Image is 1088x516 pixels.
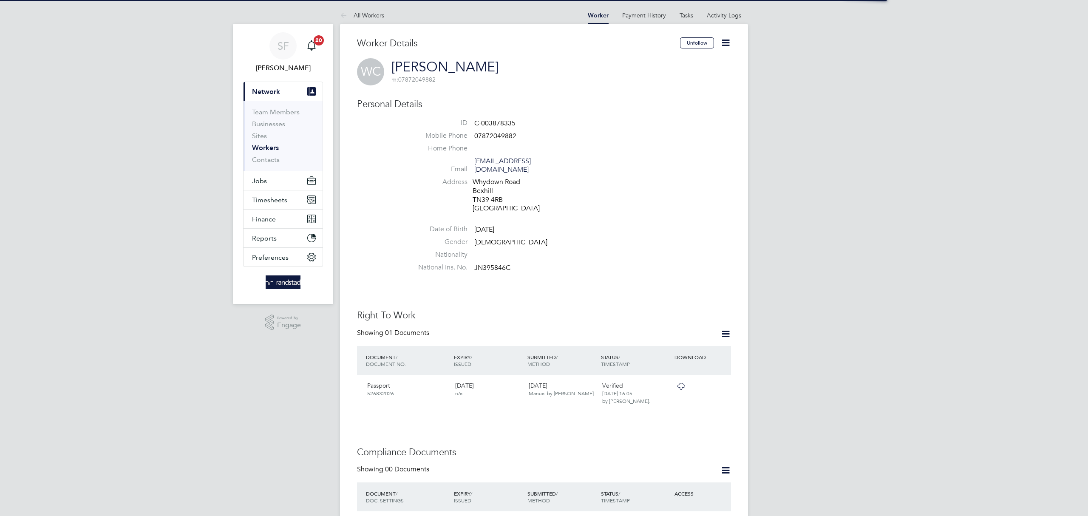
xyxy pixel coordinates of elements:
h3: Compliance Documents [357,446,731,459]
h3: Personal Details [357,98,731,111]
a: Tasks [680,11,693,19]
label: Gender [408,238,467,247]
span: ISSUED [454,497,471,504]
a: Contacts [252,156,280,164]
div: DOCUMENT [364,349,452,371]
span: 07872049882 [391,76,436,83]
span: Manual by [PERSON_NAME]. [529,390,595,397]
span: METHOD [527,360,550,367]
div: SUBMITTED [525,486,599,508]
div: EXPIRY [452,349,525,371]
label: Email [408,165,467,174]
div: DOWNLOAD [672,349,731,365]
button: Jobs [244,171,323,190]
span: METHOD [527,497,550,504]
button: Preferences [244,248,323,267]
button: Reports [244,229,323,247]
span: 07872049882 [474,132,516,140]
a: All Workers [340,11,384,19]
span: Engage [277,322,301,329]
label: Address [408,178,467,187]
span: Preferences [252,253,289,261]
span: Finance [252,215,276,223]
div: Whydown Road Bexhill TN39 4RB [GEOGRAPHIC_DATA] [473,178,553,213]
div: ACCESS [672,486,731,501]
img: randstad-logo-retina.png [266,275,301,289]
div: Network [244,101,323,171]
span: TIMESTAMP [601,360,630,367]
h3: Right To Work [357,309,731,322]
span: DOC. SETTINGS [366,497,404,504]
div: STATUS [599,349,672,371]
span: / [618,354,620,360]
button: Network [244,82,323,101]
span: 20 [314,35,324,45]
span: Network [252,88,280,96]
span: Powered by [277,315,301,322]
span: C-003878335 [474,119,516,128]
span: 00 Documents [385,465,429,473]
a: Workers [252,144,279,152]
span: / [470,354,472,360]
nav: Main navigation [233,24,333,304]
span: / [396,354,397,360]
button: Finance [244,210,323,228]
label: Date of Birth [408,225,467,234]
div: Showing [357,465,431,474]
div: DOCUMENT [364,486,452,508]
span: TIMESTAMP [601,497,630,504]
span: / [470,490,472,497]
span: by [PERSON_NAME]. [602,397,650,404]
span: [DATE] 16:05 [602,390,632,397]
label: Nationality [408,250,467,259]
a: Team Members [252,108,300,116]
div: [DATE] [525,378,599,400]
span: ISSUED [454,360,471,367]
span: SF [278,40,289,51]
div: STATUS [599,486,672,508]
span: [DATE] [474,225,494,234]
span: 526832026 [367,390,394,397]
span: Timesheets [252,196,287,204]
span: Reports [252,234,277,242]
a: Worker [588,12,609,19]
span: 01 Documents [385,329,429,337]
label: Mobile Phone [408,131,467,140]
div: EXPIRY [452,486,525,508]
a: [EMAIL_ADDRESS][DOMAIN_NAME] [474,157,531,174]
label: ID [408,119,467,128]
a: Payment History [622,11,666,19]
a: Activity Logs [707,11,741,19]
span: Sheree Flatman [243,63,323,73]
a: SF[PERSON_NAME] [243,32,323,73]
span: WC [357,58,384,85]
a: [PERSON_NAME] [391,59,499,75]
a: Go to home page [243,275,323,289]
label: Home Phone [408,144,467,153]
span: n/a [455,390,462,397]
div: Showing [357,329,431,337]
span: JN395846C [474,264,510,272]
a: Businesses [252,120,285,128]
span: [DEMOGRAPHIC_DATA] [474,238,547,247]
a: Sites [252,132,267,140]
a: 20 [303,32,320,60]
span: Jobs [252,177,267,185]
span: / [556,490,558,497]
h3: Worker Details [357,37,680,50]
button: Unfollow [680,37,714,48]
a: Powered byEngage [265,315,301,331]
button: Timesheets [244,190,323,209]
div: Passport [364,378,452,400]
span: Verified [602,382,623,389]
span: / [396,490,397,497]
div: SUBMITTED [525,349,599,371]
span: DOCUMENT NO. [366,360,406,367]
div: [DATE] [452,378,525,400]
span: / [556,354,558,360]
span: / [618,490,620,497]
span: m: [391,76,398,83]
label: National Ins. No. [408,263,467,272]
